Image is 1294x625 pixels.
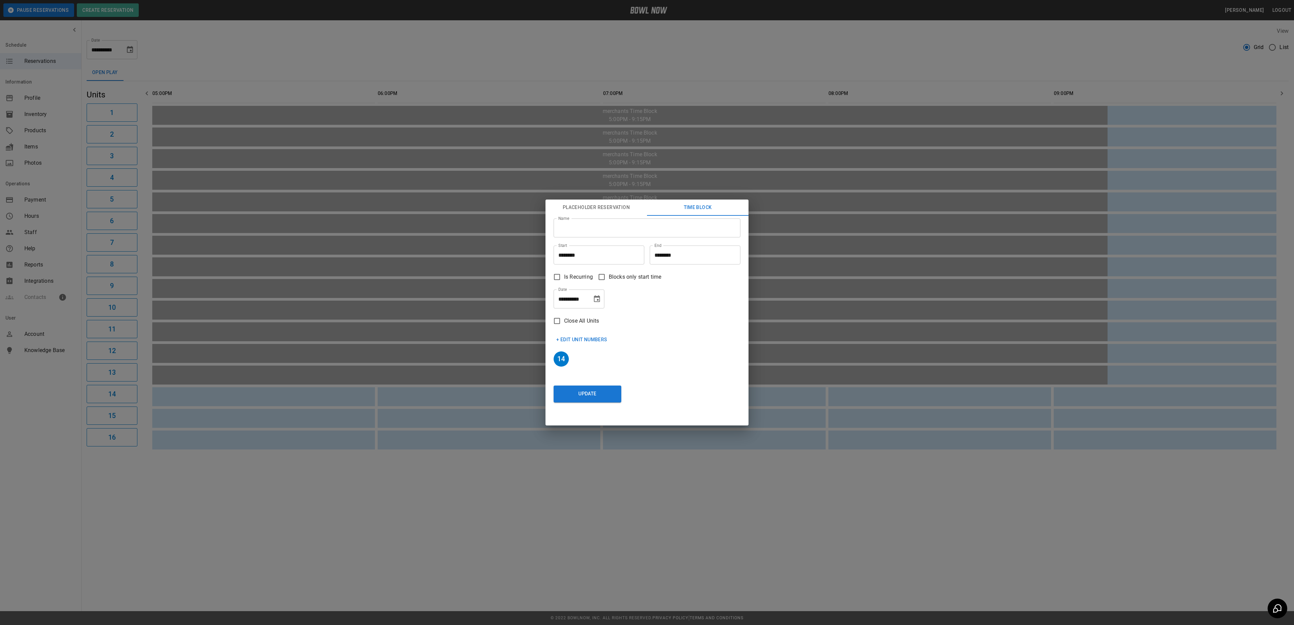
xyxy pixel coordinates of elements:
[590,292,604,306] button: Choose date, selected date is Sep 29, 2025
[554,386,621,402] button: Update
[609,273,661,281] span: Blocks only start time
[558,242,567,248] label: Start
[650,246,736,264] input: Choose time, selected time is 6:15 PM
[564,273,593,281] span: Is Recurring
[554,246,640,264] input: Choose time, selected time is 5:15 PM
[654,242,662,248] label: End
[647,200,749,216] button: Time Block
[545,200,647,216] button: Placeholder Reservation
[564,317,599,325] span: Close All Units
[554,351,569,367] h6: 14
[554,333,610,346] button: + Edit Unit Numbers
